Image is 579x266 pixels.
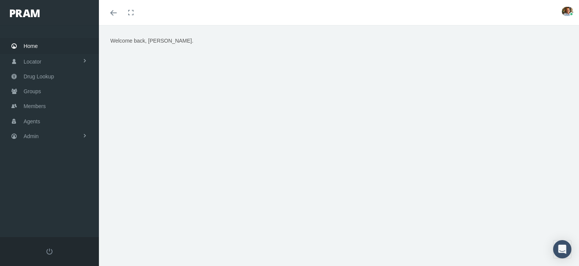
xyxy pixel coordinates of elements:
[24,114,40,129] span: Agents
[110,38,193,44] span: Welcome back, [PERSON_NAME].
[553,240,571,258] div: Open Intercom Messenger
[24,39,38,53] span: Home
[562,7,573,16] img: S_Profile_Picture_15241.jpg
[24,69,54,84] span: Drug Lookup
[24,84,41,99] span: Groups
[10,10,40,17] img: PRAM_20_x_78.png
[24,99,46,113] span: Members
[24,54,41,69] span: Locator
[24,129,39,143] span: Admin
